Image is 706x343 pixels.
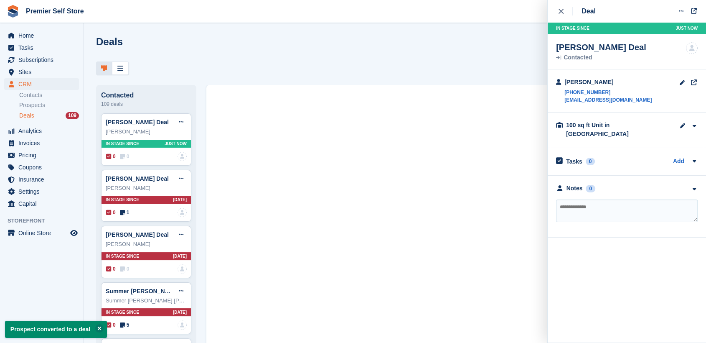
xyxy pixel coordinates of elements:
[4,161,79,173] a: menu
[120,153,130,160] span: 0
[19,101,45,109] span: Prospects
[582,6,596,16] div: Deal
[18,198,69,210] span: Capital
[19,112,34,120] span: Deals
[178,320,187,330] img: deal-assignee-blank
[4,78,79,90] a: menu
[106,141,139,147] span: In stage since
[106,175,169,182] a: [PERSON_NAME] Deal
[18,66,69,78] span: Sites
[66,112,79,119] div: 109
[676,25,698,31] span: Just now
[120,321,130,329] span: 5
[106,309,139,315] span: In stage since
[106,240,187,248] div: [PERSON_NAME]
[18,78,69,90] span: CRM
[106,128,187,136] div: [PERSON_NAME]
[673,157,684,166] a: Add
[96,36,123,47] h1: Deals
[18,149,69,161] span: Pricing
[586,185,595,192] div: 0
[4,227,79,239] a: menu
[173,309,187,315] span: [DATE]
[106,288,244,294] a: Summer [PERSON_NAME] [PERSON_NAME] Deal
[106,197,139,203] span: In stage since
[19,91,79,99] a: Contacts
[686,42,698,54] img: deal-assignee-blank
[106,209,116,216] span: 0
[586,158,595,165] div: 0
[556,42,646,52] div: [PERSON_NAME] Deal
[4,149,79,161] a: menu
[69,228,79,238] a: Preview store
[178,264,187,274] img: deal-assignee-blank
[106,153,116,160] span: 0
[4,54,79,66] a: menu
[106,297,187,305] div: Summer [PERSON_NAME] [PERSON_NAME]
[4,42,79,54] a: menu
[106,265,116,273] span: 0
[564,96,652,104] a: [EMAIL_ADDRESS][DOMAIN_NAME]
[4,66,79,78] a: menu
[173,197,187,203] span: [DATE]
[4,198,79,210] a: menu
[101,99,191,109] div: 109 deals
[178,152,187,161] a: deal-assignee-blank
[120,209,130,216] span: 1
[18,54,69,66] span: Subscriptions
[7,5,19,18] img: stora-icon-8386f47178a22dfd0bd8f6a31ec36ba5ce8667c1dd55bd0f319d3a0aa187defe.svg
[4,174,79,185] a: menu
[23,4,87,18] a: Premier Self Store
[18,186,69,197] span: Settings
[4,186,79,197] a: menu
[101,92,191,99] div: Contacted
[5,321,107,338] p: Prospect converted to a deal
[18,227,69,239] span: Online Store
[4,137,79,149] a: menu
[4,30,79,41] a: menu
[178,208,187,217] img: deal-assignee-blank
[19,101,79,110] a: Prospects
[173,253,187,259] span: [DATE]
[18,125,69,137] span: Analytics
[4,125,79,137] a: menu
[18,137,69,149] span: Invoices
[566,158,582,165] h2: Tasks
[106,321,116,329] span: 0
[120,265,130,273] span: 0
[18,30,69,41] span: Home
[18,174,69,185] span: Insurance
[564,89,652,96] a: [PHONE_NUMBER]
[18,161,69,173] span: Coupons
[19,111,79,120] a: Deals 109
[556,25,589,31] span: In stage since
[18,42,69,54] span: Tasks
[8,217,83,225] span: Storefront
[106,253,139,259] span: In stage since
[106,231,169,238] a: [PERSON_NAME] Deal
[556,55,646,61] div: Contacted
[566,184,583,193] div: Notes
[165,141,187,147] span: Just now
[106,184,187,192] div: [PERSON_NAME]
[566,121,650,138] div: 100 sq ft Unit in [GEOGRAPHIC_DATA]
[564,78,652,87] div: [PERSON_NAME]
[106,119,169,125] a: [PERSON_NAME] Deal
